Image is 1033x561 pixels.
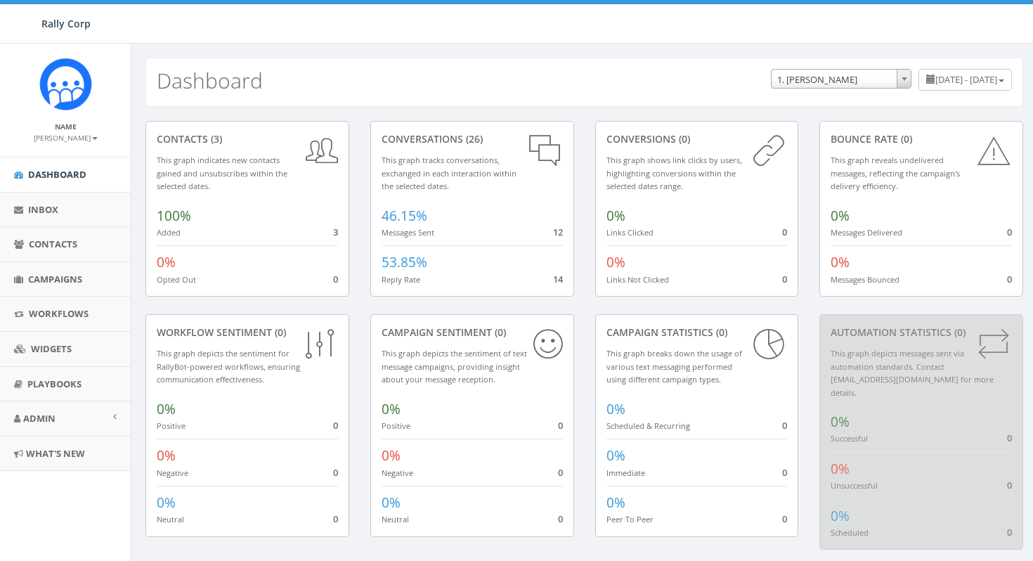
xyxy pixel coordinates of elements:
span: 0 [558,466,563,479]
span: 46.15% [382,207,427,225]
span: Dashboard [28,168,86,181]
span: 1. James Martin [771,69,911,89]
span: 0 [333,466,338,479]
span: (26) [463,132,483,146]
span: 1. James Martin [772,70,911,89]
img: Icon_1.png [39,58,92,110]
span: 0 [782,273,787,285]
div: Workflow Sentiment [157,325,338,340]
span: 0% [606,253,625,271]
small: Peer To Peer [606,514,654,524]
small: Reply Rate [382,274,420,285]
small: Messages Sent [382,227,434,238]
small: This graph indicates new contacts gained and unsubscribes within the selected dates. [157,155,287,191]
div: Campaign Statistics [606,325,788,340]
span: 0% [831,253,850,271]
h2: Dashboard [157,69,263,92]
span: 0% [157,253,176,271]
small: This graph breaks down the usage of various text messaging performed using different campaign types. [606,348,742,385]
span: Admin [23,412,56,425]
span: (0) [898,132,912,146]
span: (0) [272,325,286,339]
span: 0% [606,400,625,418]
span: Rally Corp [41,17,91,30]
small: This graph tracks conversations, exchanged in each interaction within the selected dates. [382,155,516,191]
span: 0 [333,419,338,432]
small: This graph reveals undelivered messages, reflecting the campaign's delivery efficiency. [831,155,960,191]
span: 0 [558,419,563,432]
span: 0 [1007,479,1012,491]
small: This graph depicts the sentiment for RallyBot-powered workflows, ensuring communication effective... [157,348,300,385]
small: Negative [157,468,188,478]
span: 0% [157,400,176,418]
small: Negative [382,468,413,478]
span: 0% [382,494,401,512]
small: Name [55,122,77,131]
small: Positive [157,420,186,431]
span: What's New [26,447,85,460]
a: [PERSON_NAME] [34,131,98,143]
div: conversations [382,132,563,146]
span: (0) [676,132,690,146]
div: contacts [157,132,338,146]
span: 53.85% [382,253,427,271]
span: Workflows [29,307,89,320]
span: 12 [553,226,563,238]
span: 0% [606,207,625,225]
small: Opted Out [157,274,196,285]
small: Neutral [157,514,184,524]
small: Successful [831,433,868,444]
small: Messages Bounced [831,274,899,285]
span: 14 [553,273,563,285]
span: (0) [713,325,727,339]
small: Added [157,227,181,238]
span: (0) [951,325,966,339]
span: 100% [157,207,191,225]
span: 0 [558,512,563,525]
span: 0 [333,512,338,525]
span: Inbox [28,203,58,216]
small: Unsuccessful [831,480,878,491]
span: 0 [782,512,787,525]
div: Campaign Sentiment [382,325,563,340]
span: 0 [1007,273,1012,285]
small: Links Not Clicked [606,274,669,285]
span: (3) [208,132,222,146]
div: conversions [606,132,788,146]
span: 0 [1007,526,1012,539]
small: Immediate [606,468,645,478]
span: Widgets [31,342,72,355]
span: 0 [1007,432,1012,444]
small: Neutral [382,514,409,524]
span: 0% [606,446,625,465]
small: Scheduled [831,527,869,538]
span: 0% [831,207,850,225]
span: 0% [831,507,850,525]
span: 0% [382,446,401,465]
span: 0% [382,400,401,418]
small: Scheduled & Recurring [606,420,690,431]
span: 0% [157,494,176,512]
span: 0 [782,226,787,238]
span: 3 [333,226,338,238]
span: 0% [157,446,176,465]
span: 0 [782,419,787,432]
span: 0% [831,460,850,478]
span: 0 [782,466,787,479]
small: This graph depicts messages sent via automation standards. Contact [EMAIL_ADDRESS][DOMAIN_NAME] f... [831,348,994,398]
small: [PERSON_NAME] [34,133,98,143]
span: 0% [606,494,625,512]
span: [DATE] - [DATE] [935,73,997,86]
div: Bounce Rate [831,132,1012,146]
small: This graph shows link clicks by users, highlighting conversions within the selected dates range. [606,155,742,191]
span: Playbooks [27,378,82,390]
small: Positive [382,420,410,431]
span: (0) [492,325,506,339]
span: 0 [333,273,338,285]
span: Contacts [29,238,77,250]
div: Automation Statistics [831,325,1012,340]
span: 0% [831,413,850,431]
span: 0 [1007,226,1012,238]
small: Links Clicked [606,227,654,238]
span: Campaigns [28,273,82,285]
